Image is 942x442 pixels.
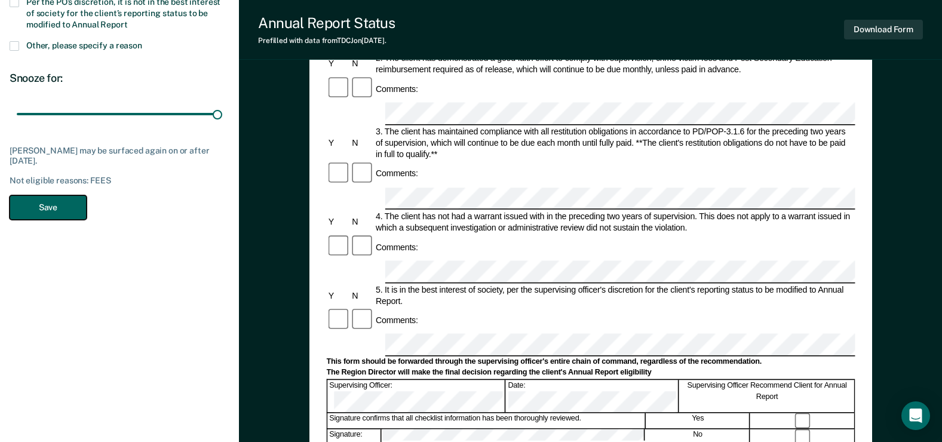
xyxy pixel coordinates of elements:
[10,195,87,220] button: Save
[10,146,229,166] div: [PERSON_NAME] may be surfaced again on or after [DATE].
[258,14,395,32] div: Annual Report Status
[10,72,229,85] div: Snooze for:
[374,284,855,306] div: 5. It is in the best interest of society, per the supervising officer's discretion for the client...
[326,137,350,149] div: Y
[844,20,923,39] button: Download Form
[326,216,350,228] div: Y
[506,380,679,412] div: Date:
[327,380,505,412] div: Supervising Officer:
[374,168,420,179] div: Comments:
[326,59,350,70] div: Y
[374,84,420,95] div: Comments:
[901,401,930,430] div: Open Intercom Messenger
[680,380,855,412] div: Supervising Officer Recommend Client for Annual Report
[374,53,855,75] div: 2. The client has demonstrated a good faith effort to comply with supervision, crime victim fees ...
[327,413,645,428] div: Signature confirms that all checklist information has been thoroughly reviewed.
[350,137,374,149] div: N
[10,176,229,186] div: Not eligible reasons: FEES
[374,211,855,234] div: 4. The client has not had a warrant issued with in the preceding two years of supervision. This d...
[258,36,395,45] div: Prefilled with data from TDCJ on [DATE] .
[374,315,420,326] div: Comments:
[326,368,855,377] div: The Region Director will make the final decision regarding the client's Annual Report eligibility
[374,241,420,253] div: Comments:
[350,216,374,228] div: N
[350,59,374,70] div: N
[326,290,350,301] div: Y
[374,126,855,160] div: 3. The client has maintained compliance with all restitution obligations in accordance to PD/POP-...
[326,357,855,367] div: This form should be forwarded through the supervising officer's entire chain of command, regardle...
[350,290,374,301] div: N
[26,41,142,50] span: Other, please specify a reason
[646,413,750,428] div: Yes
